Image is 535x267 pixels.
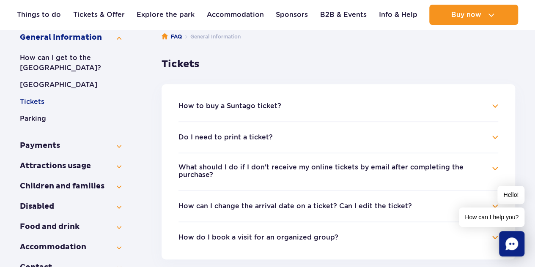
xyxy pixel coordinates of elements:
button: Children and families [20,181,121,191]
button: How do I book a visit for an organized group? [178,234,338,241]
button: Tickets [20,97,121,107]
div: Chat [499,231,524,256]
li: General Information [182,33,241,41]
a: Accommodation [207,5,264,25]
span: Buy now [451,11,481,19]
button: What should I do if I don't receive my online tickets by email after completing the purchase? [178,163,486,179]
a: B2B & Events [320,5,367,25]
a: Things to do [17,5,61,25]
button: How can I change the arrival date on a ticket? Can I edit the ticket? [178,202,412,210]
span: How can I help you? [459,207,524,227]
a: FAQ [162,33,182,41]
button: Disabled [20,202,121,212]
button: Buy now [429,5,518,25]
button: [GEOGRAPHIC_DATA] [20,80,121,90]
button: General Information [20,33,121,43]
button: Food and drink [20,222,121,232]
button: Accommo­dation [20,242,121,252]
button: Attractions usage [20,161,121,171]
button: Parking [20,114,121,124]
span: Hello! [497,186,524,204]
button: Do I need to print a ticket? [178,133,273,141]
button: How can I get to the [GEOGRAPHIC_DATA]? [20,53,121,73]
a: Sponsors [276,5,308,25]
a: Info & Help [379,5,417,25]
h3: Tickets [162,58,515,71]
button: How to buy a Suntago ticket? [178,102,281,110]
a: Explore the park [137,5,195,25]
a: Tickets & Offer [73,5,125,25]
button: Payments [20,141,121,151]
